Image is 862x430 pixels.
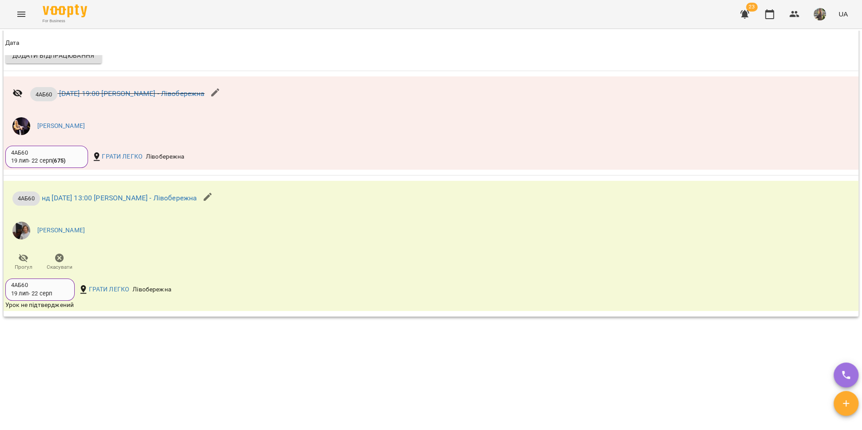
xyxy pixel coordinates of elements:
[43,4,87,17] img: Voopty Logo
[89,285,129,294] a: ГРАТИ ЛЕГКО
[131,283,173,296] div: Лівобережна
[814,8,826,20] img: d95d3a1f5a58f9939815add2f0358ac8.jpg
[52,157,65,164] b: ( 675 )
[30,90,58,99] span: 4АБ60
[37,226,85,235] a: [PERSON_NAME]
[838,9,848,19] span: UA
[5,48,102,64] button: Додати відпрацювання
[12,222,30,239] img: e0a88eb4cf2f5dd898726216ed35127e.jpg
[43,18,87,24] span: For Business
[5,250,41,275] button: Прогул
[37,122,85,131] a: [PERSON_NAME]
[12,194,40,203] span: 4АБ60
[11,4,32,25] button: Menu
[5,38,20,48] div: Sort
[11,281,69,289] div: 4АБ60
[12,117,30,135] img: 0579034920dd3da09192754e4d49e157.jpg
[5,301,572,310] div: Урок не підтверджений
[5,38,20,48] div: Дата
[15,263,32,271] span: Прогул
[102,152,142,161] a: ГРАТИ ЛЕГКО
[11,290,52,298] div: 19 лип - 22 серп
[5,146,88,168] div: 4АБ6019 лип- 22 серп(675)
[11,149,82,157] div: 4АБ60
[59,89,204,98] a: [DATE] 19:00 [PERSON_NAME] - Лівобережна
[41,250,77,275] button: Скасувати
[835,6,851,22] button: UA
[144,151,186,163] div: Лівобережна
[11,157,65,165] div: 19 лип - 22 серп
[5,279,75,301] div: 4АБ6019 лип- 22 серп
[746,3,758,12] span: 23
[5,38,857,48] span: Дата
[42,194,197,202] a: нд [DATE] 13:00 [PERSON_NAME] - Лівобережна
[12,50,95,61] span: Додати відпрацювання
[47,263,72,271] span: Скасувати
